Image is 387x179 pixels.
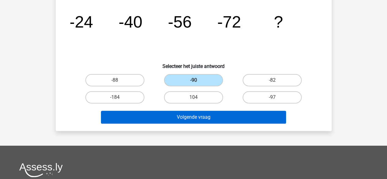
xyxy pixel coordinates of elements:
label: -82 [243,74,302,86]
tspan: ? [274,13,283,31]
label: -88 [85,74,144,86]
tspan: -40 [118,13,142,31]
tspan: -56 [168,13,192,31]
label: -90 [164,74,223,86]
tspan: -24 [69,13,93,31]
label: 104 [164,91,223,103]
tspan: -72 [217,13,241,31]
button: Volgende vraag [101,111,286,124]
img: Assessly logo [19,163,63,177]
h6: Selecteer het juiste antwoord [65,58,322,69]
label: -97 [243,91,302,103]
label: -184 [85,91,144,103]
